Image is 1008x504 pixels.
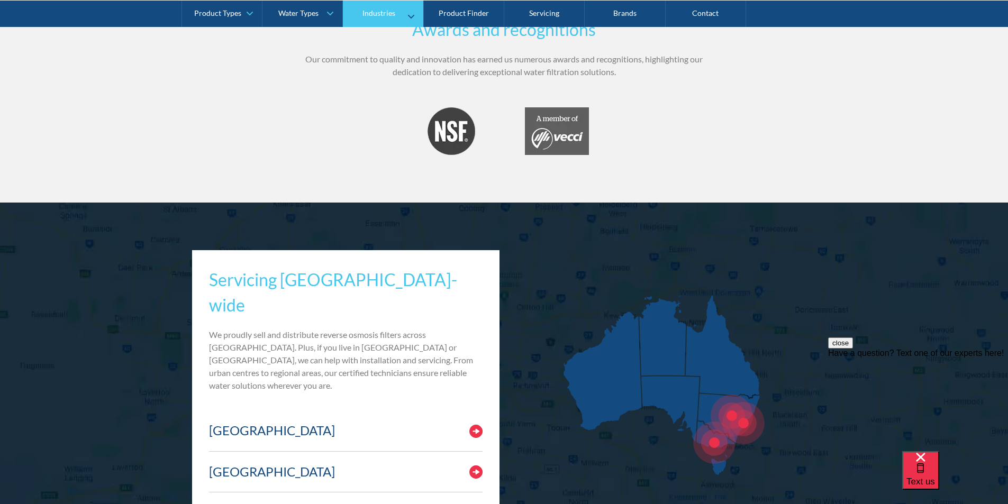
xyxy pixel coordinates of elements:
[278,8,319,17] div: Water Types
[902,451,1008,504] iframe: podium webchat widget bubble
[209,423,335,438] h3: [GEOGRAPHIC_DATA]
[564,295,761,475] img: Australia
[209,410,483,452] a: [GEOGRAPHIC_DATA]
[209,267,483,318] h2: Servicing [GEOGRAPHIC_DATA]-wide
[525,107,589,155] img: Vecci
[298,53,711,78] p: Our commitment to quality and innovation has earned us numerous awards and recognitions, highligh...
[428,107,475,155] img: NSF
[828,337,1008,464] iframe: podium webchat widget prompt
[209,452,483,493] a: [GEOGRAPHIC_DATA]
[209,464,335,480] h3: [GEOGRAPHIC_DATA]
[298,17,711,42] h2: Awards and recognitions
[209,328,483,392] p: We proudly sell and distribute reverse osmosis filters across [GEOGRAPHIC_DATA]. Plus, if you liv...
[362,8,395,17] div: Industries
[194,8,241,17] div: Product Types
